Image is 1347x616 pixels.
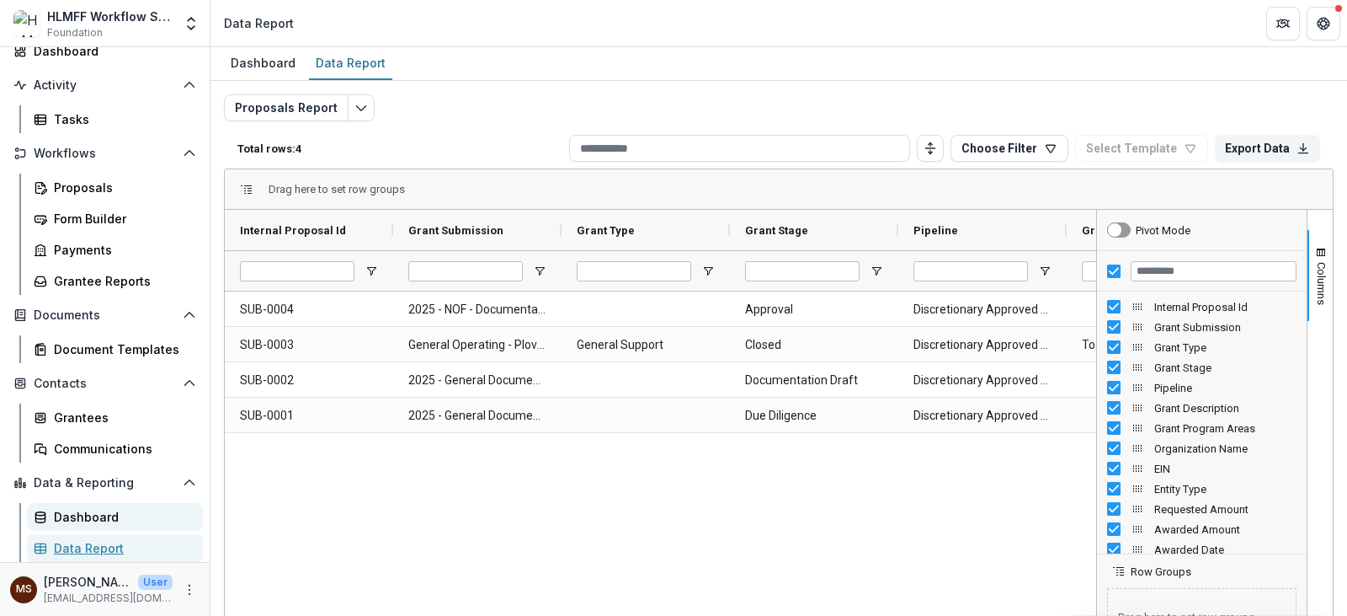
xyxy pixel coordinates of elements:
[1082,328,1220,362] span: To help the piping plovers
[27,267,203,295] a: Grantee Reports
[54,340,189,358] div: Document Templates
[917,135,944,162] button: Toggle auto height
[240,363,378,398] span: SUB-0002
[7,370,203,397] button: Open Contacts
[913,399,1052,433] span: Discretionary Approved Workflow
[745,224,808,237] span: Grant Stage
[7,140,203,167] button: Open Workflows
[1082,224,1177,237] span: Grant Description
[533,265,546,278] button: Open Filter Menu
[1097,398,1307,418] div: Grant Description Column
[1215,135,1320,162] button: Export Data
[240,399,378,433] span: SUB-0001
[408,363,546,398] span: 2025 - General Documentation Requirement
[348,94,375,121] button: Edit selected report
[1154,422,1296,435] span: Grant Program Areas
[408,399,546,433] span: 2025 - General Documentation Requirement
[1097,479,1307,499] div: Entity Type Column
[913,363,1052,398] span: Discretionary Approved Workflow
[7,302,203,329] button: Open Documents
[240,292,378,327] span: SUB-0004
[54,210,189,228] div: Form Builder
[54,508,189,526] div: Dashboard
[54,110,189,128] div: Tasks
[269,183,405,196] div: Row Groups
[34,42,189,60] div: Dashboard
[913,261,1028,281] input: Pipeline Filter Input
[745,292,883,327] span: Approval
[240,261,354,281] input: Internal Proposal Id Filter Input
[1266,7,1300,40] button: Partners
[950,135,1068,162] button: Choose Filter
[745,261,860,281] input: Grant Stage Filter Input
[54,179,189,196] div: Proposals
[408,292,546,327] span: 2025 - NOF - Documentation Application - Form 35219
[27,503,203,531] a: Dashboard
[1131,565,1191,578] span: Row Groups
[217,11,301,35] nav: breadcrumb
[1097,378,1307,398] div: Pipeline Column
[269,183,405,196] span: Drag here to set row groups
[365,265,378,278] button: Open Filter Menu
[913,224,958,237] span: Pipeline
[7,469,203,496] button: Open Data & Reporting
[1154,483,1296,495] span: Entity Type
[1154,382,1296,394] span: Pipeline
[54,539,189,557] div: Data Report
[1097,297,1307,317] div: Internal Proposal Id Column
[224,51,302,75] div: Dashboard
[1075,135,1208,162] button: Select Template
[27,335,203,363] a: Document Templates
[1097,337,1307,357] div: Grant Type Column
[27,404,203,431] a: Grantees
[34,308,176,323] span: Documents
[1097,357,1307,378] div: Grant Stage Column
[913,328,1052,362] span: Discretionary Approved Workflow
[13,10,40,37] img: HLMFF Workflow Sandbox
[1154,523,1296,536] span: Awarded Amount
[27,205,203,233] a: Form Builder
[1097,438,1307,458] div: Organization Name Column
[1315,262,1328,305] span: Columns
[309,47,392,80] a: Data Report
[1097,418,1307,438] div: Grant Program Areas Column
[27,435,203,463] a: Communications
[224,94,349,121] button: Proposals Report
[16,584,32,595] div: Maya Scott
[34,377,176,391] span: Contacts
[1082,261,1196,281] input: Grant Description Filter Input
[47,8,173,25] div: HLMFF Workflow Sandbox
[1097,317,1307,337] div: Grant Submission Column
[1038,265,1052,278] button: Open Filter Menu
[1154,362,1296,374] span: Grant Stage
[44,591,173,606] p: [EMAIL_ADDRESS][DOMAIN_NAME]
[1154,301,1296,313] span: Internal Proposal Id
[309,51,392,75] div: Data Report
[1154,402,1296,415] span: Grant Description
[1154,321,1296,334] span: Grant Submission
[408,328,546,362] span: General Operating - Plover Project
[54,241,189,259] div: Payments
[408,261,523,281] input: Grant Submission Filter Input
[1097,458,1307,479] div: EIN Column
[54,409,189,426] div: Grantees
[179,7,203,40] button: Open entity switcher
[27,105,203,133] a: Tasks
[240,224,346,237] span: Internal Proposal Id
[1097,499,1307,519] div: Requested Amount Column
[224,14,294,32] div: Data Report
[408,224,503,237] span: Grant Submission
[54,272,189,290] div: Grantee Reports
[240,328,378,362] span: SUB-0003
[27,174,203,201] a: Proposals
[745,399,883,433] span: Due Diligence
[1154,463,1296,475] span: EIN
[224,47,302,80] a: Dashboard
[34,147,176,161] span: Workflows
[577,328,715,362] span: General Support
[47,25,103,40] span: Foundation
[913,292,1052,327] span: Discretionary Approved Workflow
[1154,341,1296,354] span: Grant Type
[54,440,189,458] div: Communications
[237,142,562,155] p: Total rows: 4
